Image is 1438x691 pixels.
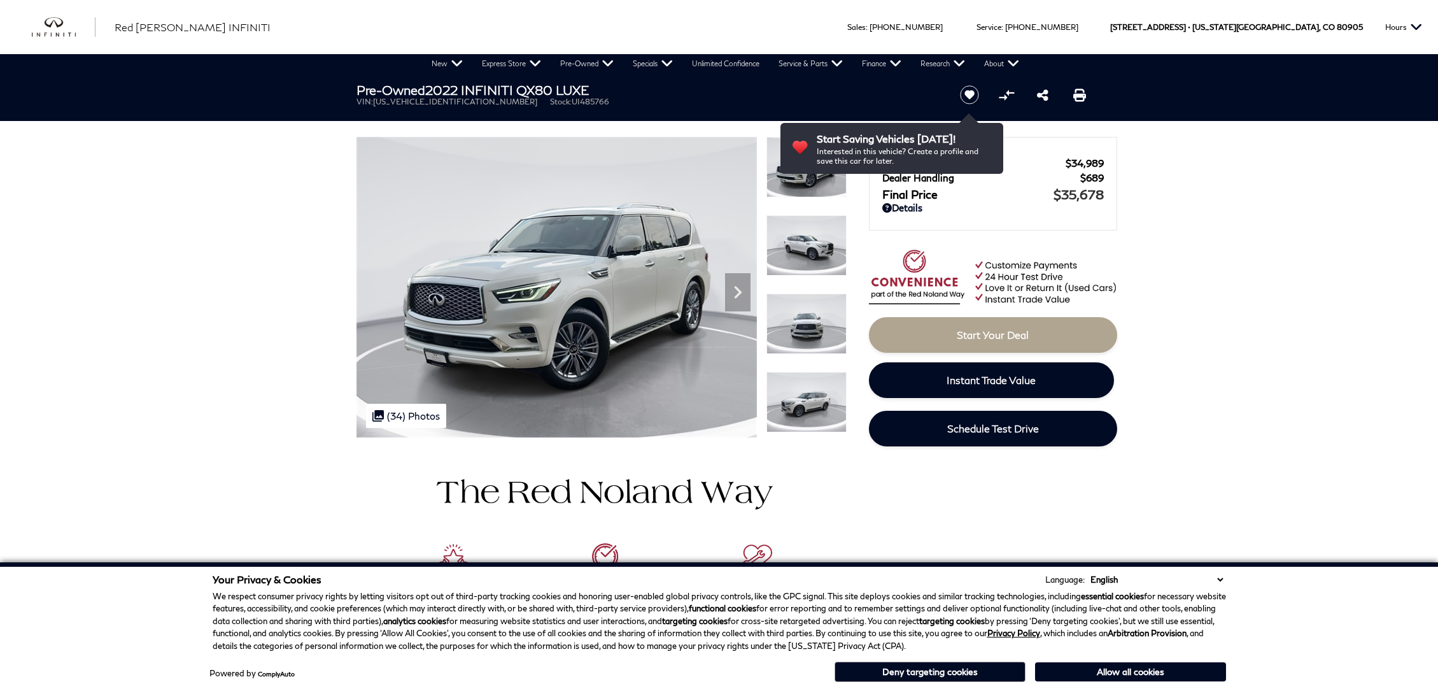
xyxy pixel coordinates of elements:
[870,22,943,32] a: [PHONE_NUMBER]
[32,17,95,38] img: INFINITI
[356,82,425,97] strong: Pre-Owned
[947,422,1039,434] span: Schedule Test Drive
[835,662,1026,682] button: Deny targeting cookies
[987,628,1040,638] a: Privacy Policy
[769,54,852,73] a: Service & Parts
[689,603,756,613] strong: functional cookies
[882,157,1104,169] a: Red [PERSON_NAME] $34,989
[882,172,1104,183] a: Dealer Handling $689
[957,329,1029,341] span: Start Your Deal
[356,137,757,438] img: Used 2022 Moonstone White INFINITI LUXE image 1
[356,97,373,106] span: VIN:
[869,362,1114,398] a: Instant Trade Value
[725,273,751,311] div: Next
[911,54,975,73] a: Research
[1110,22,1363,32] a: [STREET_ADDRESS] • [US_STATE][GEOGRAPHIC_DATA], CO 80905
[213,573,321,585] span: Your Privacy & Cookies
[1045,576,1085,584] div: Language:
[1081,591,1144,601] strong: essential cookies
[1001,22,1003,32] span: :
[766,137,847,197] img: Used 2022 Moonstone White INFINITI LUXE image 1
[209,669,295,678] div: Powered by
[975,54,1029,73] a: About
[1005,22,1078,32] a: [PHONE_NUMBER]
[766,215,847,276] img: Used 2022 Moonstone White INFINITI LUXE image 2
[882,202,1104,213] a: Details
[947,374,1036,386] span: Instant Trade Value
[383,616,446,626] strong: analytics cookies
[115,21,271,33] span: Red [PERSON_NAME] INFINITI
[866,22,868,32] span: :
[955,85,983,105] button: Save vehicle
[766,294,847,354] img: Used 2022 Moonstone White INFINITI LUXE image 3
[115,20,271,35] a: Red [PERSON_NAME] INFINITI
[623,54,682,73] a: Specials
[847,22,866,32] span: Sales
[1035,662,1226,681] button: Allow all cookies
[1080,172,1104,183] span: $689
[472,54,551,73] a: Express Store
[882,157,1066,169] span: Red [PERSON_NAME]
[550,97,572,106] span: Stock:
[422,54,1029,73] nav: Main Navigation
[1037,87,1048,103] a: Share this Pre-Owned 2022 INFINITI QX80 LUXE
[551,54,623,73] a: Pre-Owned
[882,187,1054,201] span: Final Price
[1066,157,1104,169] span: $34,989
[572,97,609,106] span: UI485766
[882,172,1080,183] span: Dealer Handling
[919,616,985,626] strong: targeting cookies
[32,17,95,38] a: infiniti
[373,97,537,106] span: [US_VEHICLE_IDENTIFICATION_NUMBER]
[1073,87,1086,103] a: Print this Pre-Owned 2022 INFINITI QX80 LUXE
[356,83,939,97] h1: 2022 INFINITI QX80 LUXE
[422,54,472,73] a: New
[366,404,446,428] div: (34) Photos
[976,22,1001,32] span: Service
[869,317,1117,353] a: Start Your Deal
[662,616,728,626] strong: targeting cookies
[1054,187,1104,202] span: $35,678
[882,187,1104,202] a: Final Price $35,678
[682,54,769,73] a: Unlimited Confidence
[258,670,295,678] a: ComplyAuto
[997,85,1016,104] button: Compare vehicle
[213,590,1226,653] p: We respect consumer privacy rights by letting visitors opt out of third-party tracking cookies an...
[852,54,911,73] a: Finance
[869,411,1117,446] a: Schedule Test Drive
[766,372,847,432] img: Used 2022 Moonstone White INFINITI LUXE image 4
[1108,628,1187,638] strong: Arbitration Provision
[1087,573,1226,586] select: Language Select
